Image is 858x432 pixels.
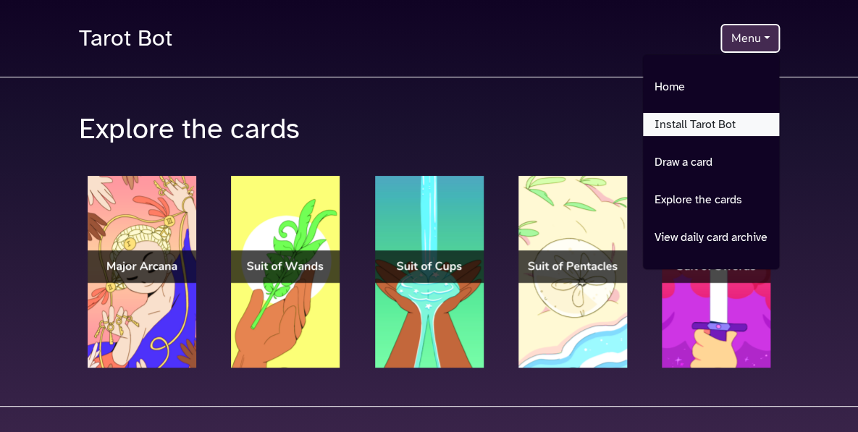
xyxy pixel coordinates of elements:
a: Home [643,75,779,98]
button: Menu [720,24,779,53]
img: Major Arcana [88,176,196,368]
img: Suit of Cups [375,176,484,368]
img: Suit of Swords [662,176,770,368]
a: Tarot Bot [79,17,172,59]
img: Suit of Pentacles [518,176,627,368]
a: View daily card archive [643,226,779,249]
a: Install Tarot Bot [643,113,779,136]
img: Suit of Wands [231,176,340,368]
a: Draw a card [643,151,779,174]
h1: Explore the cards [79,112,780,147]
a: Explore the cards [643,188,779,211]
